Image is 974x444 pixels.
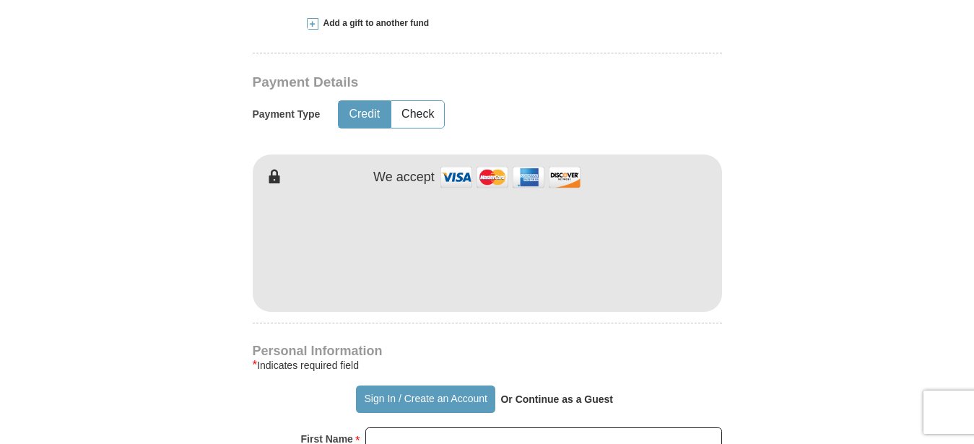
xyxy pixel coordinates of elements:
[339,101,390,128] button: Credit
[438,162,583,193] img: credit cards accepted
[318,17,430,30] span: Add a gift to another fund
[356,386,495,413] button: Sign In / Create an Account
[391,101,444,128] button: Check
[373,170,435,186] h4: We accept
[253,357,722,374] div: Indicates required field
[500,393,613,405] strong: Or Continue as a Guest
[253,108,321,121] h5: Payment Type
[253,345,722,357] h4: Personal Information
[253,74,621,91] h3: Payment Details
